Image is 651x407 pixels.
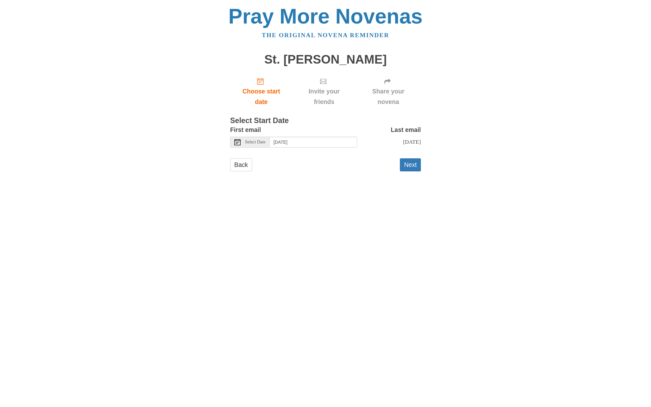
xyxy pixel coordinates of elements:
[262,32,389,38] a: The original novena reminder
[356,72,421,110] div: Click "Next" to confirm your start date first.
[230,72,292,110] a: Choose start date
[292,72,356,110] div: Click "Next" to confirm your start date first.
[236,86,286,107] span: Choose start date
[245,140,265,144] span: Select Date
[230,53,421,66] h1: St. [PERSON_NAME]
[391,125,421,135] label: Last email
[229,4,423,28] a: Pray More Novenas
[230,158,252,171] a: Back
[230,125,261,135] label: First email
[403,139,421,145] span: [DATE]
[362,86,415,107] span: Share your novena
[230,117,421,125] h3: Select Start Date
[299,86,349,107] span: Invite your friends
[400,158,421,171] button: Next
